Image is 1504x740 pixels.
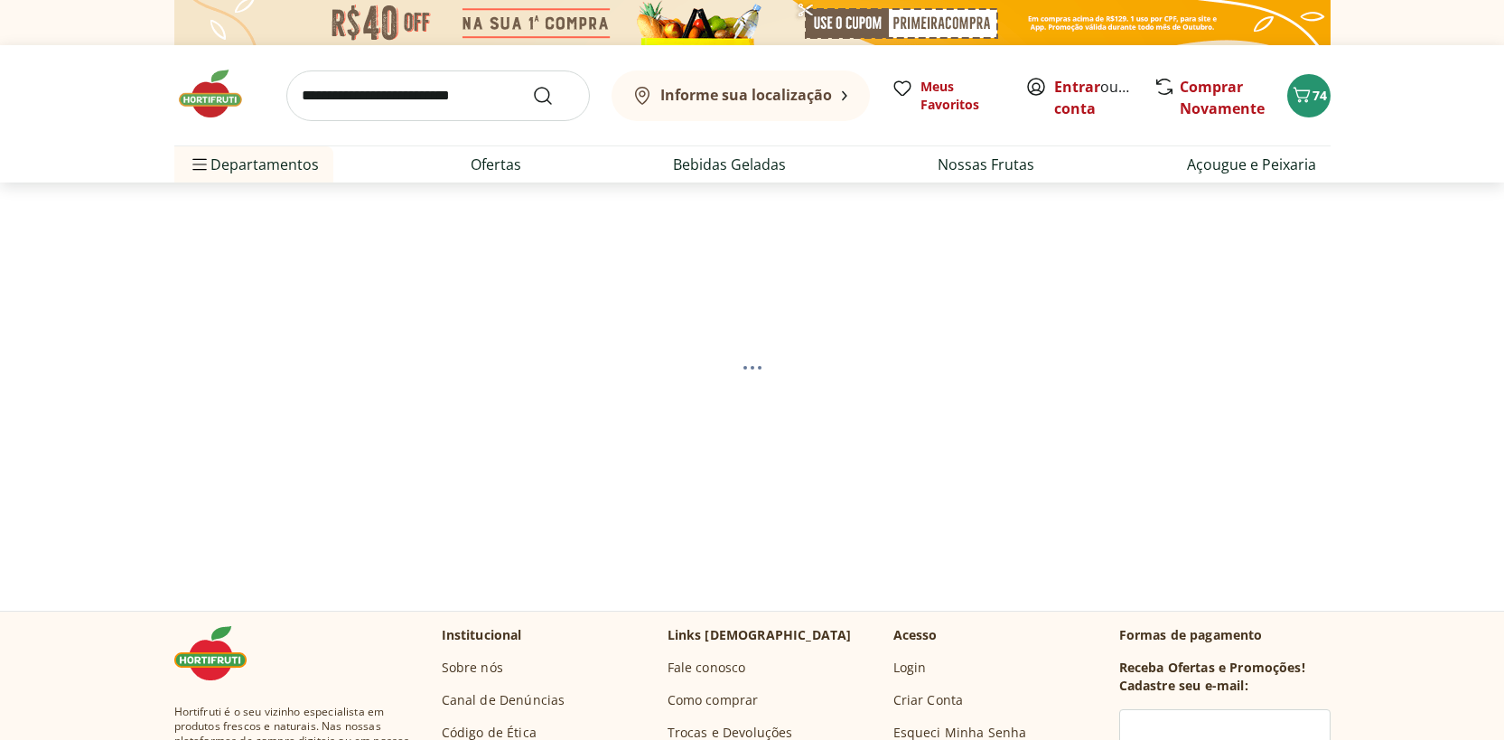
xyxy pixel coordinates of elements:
a: Comprar Novamente [1180,77,1265,118]
a: Criar Conta [893,691,964,709]
a: Sobre nós [442,659,503,677]
a: Entrar [1054,77,1100,97]
p: Institucional [442,626,522,644]
a: Fale conosco [668,659,746,677]
h3: Receba Ofertas e Promoções! [1119,659,1305,677]
p: Acesso [893,626,938,644]
button: Informe sua localização [612,70,870,121]
a: Bebidas Geladas [673,154,786,175]
a: Como comprar [668,691,759,709]
button: Carrinho [1287,74,1331,117]
button: Menu [189,143,210,186]
span: 74 [1312,87,1327,104]
img: Hortifruti [174,67,265,121]
a: Canal de Denúncias [442,691,565,709]
span: Meus Favoritos [920,78,1004,114]
a: Nossas Frutas [938,154,1034,175]
h3: Cadastre seu e-mail: [1119,677,1248,695]
b: Informe sua localização [660,85,832,105]
a: Ofertas [471,154,521,175]
a: Meus Favoritos [892,78,1004,114]
span: ou [1054,76,1135,119]
a: Login [893,659,927,677]
p: Formas de pagamento [1119,626,1331,644]
button: Submit Search [532,85,575,107]
img: Hortifruti [174,626,265,680]
input: search [286,70,590,121]
a: Açougue e Peixaria [1187,154,1316,175]
span: Departamentos [189,143,319,186]
p: Links [DEMOGRAPHIC_DATA] [668,626,852,644]
a: Criar conta [1054,77,1154,118]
